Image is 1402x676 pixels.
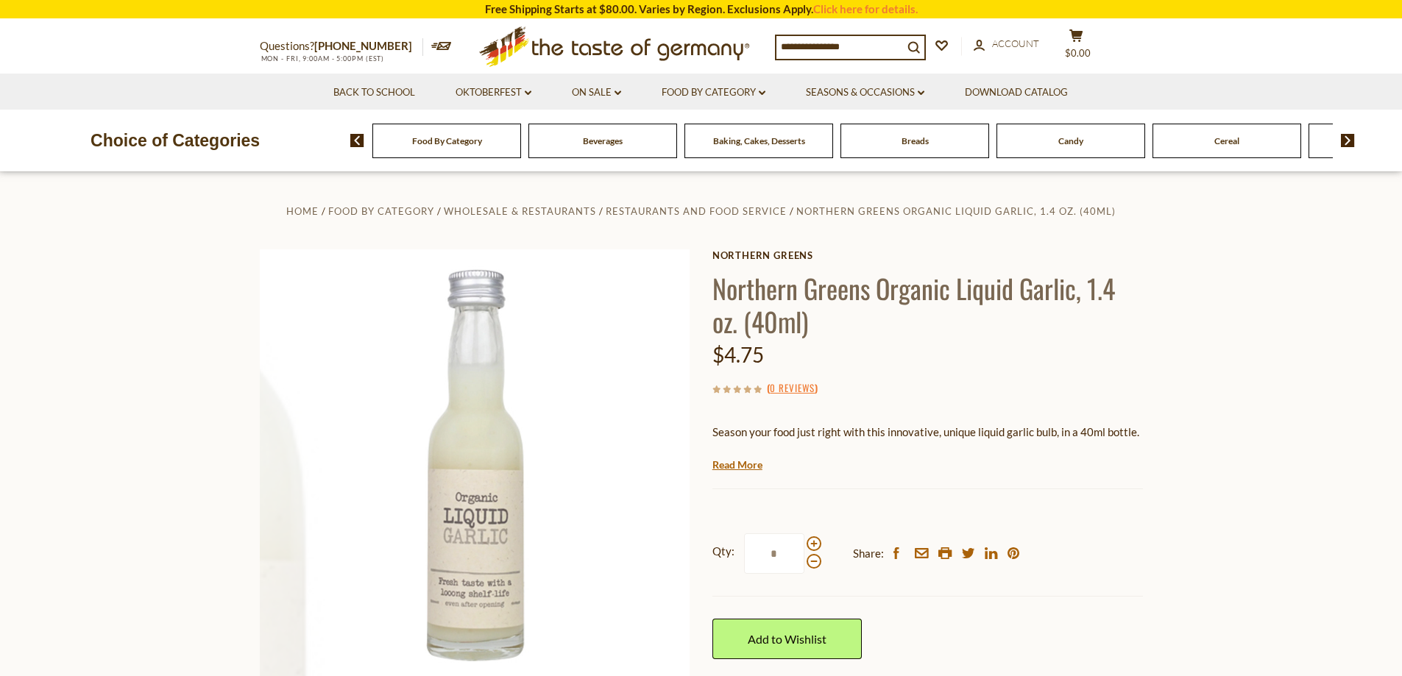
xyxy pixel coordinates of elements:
[853,544,884,563] span: Share:
[412,135,482,146] a: Food By Category
[767,380,818,395] span: ( )
[770,380,815,396] a: 0 Reviews
[260,37,423,56] p: Questions?
[1058,135,1083,146] a: Candy
[444,205,596,217] a: Wholesale & Restaurants
[712,423,1143,441] p: Season your food just right with this innovative, unique liquid garlic bulb, in a 40ml bottle.
[713,135,805,146] a: Baking, Cakes, Desserts
[1214,135,1239,146] a: Cereal
[1065,47,1091,59] span: $0.00
[712,619,862,659] a: Add to Wishlist
[1341,134,1355,147] img: next arrow
[662,85,765,101] a: Food By Category
[744,533,804,574] input: Qty:
[286,205,319,217] a: Home
[333,85,415,101] a: Back to School
[583,135,623,146] a: Beverages
[606,205,787,217] a: Restaurants and Food Service
[796,205,1116,217] a: Northern Greens Organic Liquid Garlic, 1.4 oz. (40ml)
[902,135,929,146] a: Breads
[712,271,1143,338] h1: Northern Greens Organic Liquid Garlic, 1.4 oz. (40ml)
[456,85,531,101] a: Oktoberfest
[806,85,924,101] a: Seasons & Occasions
[712,249,1143,261] a: Northern Greens
[974,36,1039,52] a: Account
[260,54,385,63] span: MON - FRI, 9:00AM - 5:00PM (EST)
[328,205,434,217] a: Food By Category
[1055,29,1099,65] button: $0.00
[350,134,364,147] img: previous arrow
[712,542,734,561] strong: Qty:
[813,2,918,15] a: Click here for details.
[965,85,1068,101] a: Download Catalog
[712,342,764,367] span: $4.75
[712,458,762,472] a: Read More
[712,452,1143,471] p: Fresh garlic is ground up and infused with water, vinegar, and sea salt. All flavor components an...
[992,38,1039,49] span: Account
[314,39,412,52] a: [PHONE_NUMBER]
[572,85,621,101] a: On Sale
